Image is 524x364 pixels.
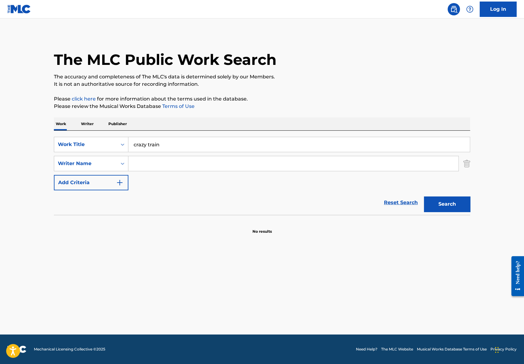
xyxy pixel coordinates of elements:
p: Work [54,117,68,130]
p: It is not an authoritative source for recording information. [54,81,470,88]
img: MLC Logo [7,5,31,14]
iframe: Resource Center [507,251,524,301]
div: Writer Name [58,160,113,167]
button: Add Criteria [54,175,128,190]
form: Search Form [54,137,470,215]
p: No results [252,221,272,234]
iframe: Chat Widget [493,334,524,364]
div: Help [464,3,476,15]
a: Privacy Policy [490,346,517,352]
a: Reset Search [381,196,421,209]
img: search [450,6,457,13]
img: help [466,6,474,13]
img: logo [7,346,26,353]
p: Please review the Musical Works Database [54,103,470,110]
img: Delete Criterion [463,156,470,171]
a: Terms of Use [161,103,195,109]
p: Publisher [107,117,129,130]
span: Mechanical Licensing Collective © 2025 [34,346,105,352]
button: Search [424,196,470,212]
div: Work Title [58,141,113,148]
a: click here [72,96,96,102]
p: The accuracy and completeness of The MLC's data is determined solely by our Members. [54,73,470,81]
a: Musical Works Database Terms of Use [417,346,487,352]
img: 9d2ae6d4665cec9f34b9.svg [116,179,123,186]
div: Drag [495,341,499,359]
a: Public Search [448,3,460,15]
p: Writer [79,117,95,130]
h1: The MLC Public Work Search [54,50,276,69]
p: Please for more information about the terms used in the database. [54,95,470,103]
a: Log In [480,2,517,17]
a: The MLC Website [381,346,413,352]
a: Need Help? [356,346,377,352]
